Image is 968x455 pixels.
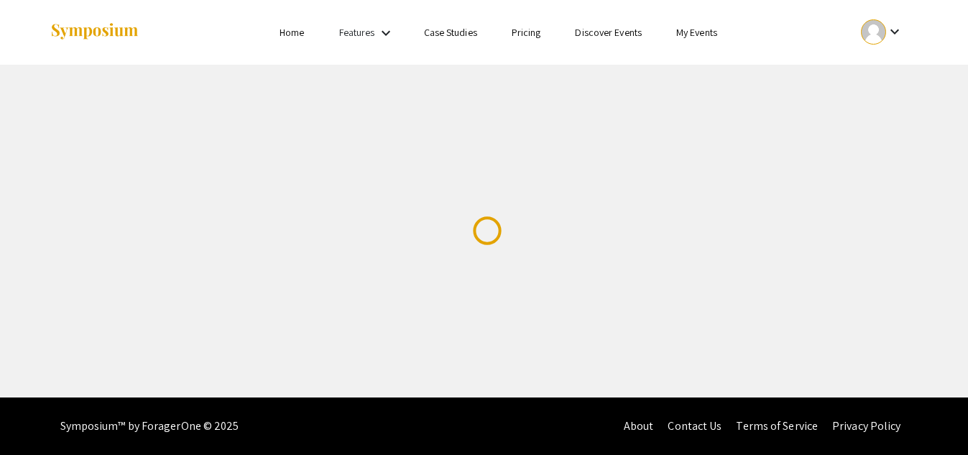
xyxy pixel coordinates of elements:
[846,16,918,48] button: Expand account dropdown
[424,26,477,39] a: Case Studies
[575,26,642,39] a: Discover Events
[280,26,304,39] a: Home
[50,22,139,42] img: Symposium by ForagerOne
[339,26,375,39] a: Features
[832,418,900,433] a: Privacy Policy
[668,418,722,433] a: Contact Us
[624,418,654,433] a: About
[60,397,239,455] div: Symposium™ by ForagerOne © 2025
[736,418,818,433] a: Terms of Service
[886,23,903,40] mat-icon: Expand account dropdown
[512,26,541,39] a: Pricing
[377,24,395,42] mat-icon: Expand Features list
[676,26,717,39] a: My Events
